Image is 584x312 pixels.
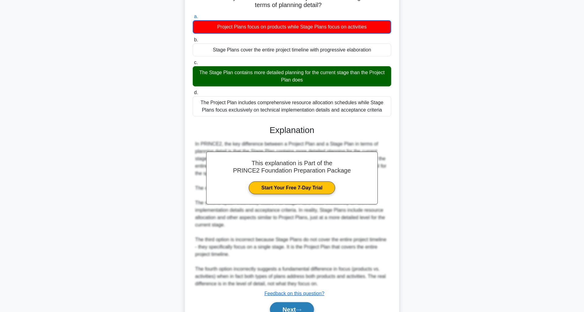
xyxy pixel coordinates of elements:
span: b. [194,37,198,42]
div: The Project Plan includes comprehensive resource allocation schedules while Stage Plans focus exc... [193,96,391,116]
span: d. [194,90,198,95]
span: c. [194,60,198,65]
div: Stage Plans cover the entire project timeline with progressive elaboration [193,44,391,56]
div: Project Plans focus on products while Stage Plans focus on activities [193,20,391,34]
div: In PRINCE2, the key difference between a Project Plan and a Stage Plan in terms of planning detai... [195,140,389,287]
span: a. [194,14,198,19]
a: Start Your Free 7-Day Trial [249,181,335,194]
h3: Explanation [196,125,388,135]
a: Feedback on this question? [264,291,324,296]
div: The Stage Plan contains more detailed planning for the current stage than the Project Plan does [193,66,391,86]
